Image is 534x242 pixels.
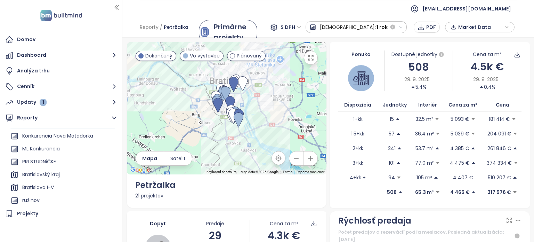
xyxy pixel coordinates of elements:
[9,169,117,180] div: Bratislavský kraj
[413,98,443,112] th: Interiér
[9,156,117,167] div: PRI STUDNiČKE
[3,207,119,221] a: Projekty
[511,117,516,122] span: caret-down
[450,145,469,152] p: 4 385 €
[207,170,236,174] button: Keyboard shortcuts
[170,155,186,162] span: Satelit
[9,195,117,206] div: ružinov
[487,130,511,138] p: 204 091 €
[396,131,401,136] span: caret-up
[385,50,453,59] div: Dostupné jednotky
[237,52,262,60] span: Plánovaný
[338,126,377,141] td: 1.5+kk
[388,145,396,152] p: 241
[320,21,376,33] span: [DEMOGRAPHIC_DATA]:
[199,20,257,44] a: primary
[140,21,159,33] span: Reporty
[22,157,56,166] div: PRI STUDNiČKE
[487,145,511,152] p: 261 846 €
[160,21,162,33] span: /
[22,196,40,205] div: ružinov
[435,190,440,195] span: caret-down
[449,22,511,32] div: button
[411,83,427,91] div: 5.4%
[458,22,503,32] span: Market Data
[414,22,440,33] button: PDF
[473,50,501,58] div: Cena za m²
[395,117,400,122] span: caret-up
[9,182,117,193] div: Bratislava I-V
[388,174,395,181] p: 94
[390,115,394,123] p: 15
[353,70,369,86] img: house
[435,161,440,165] span: caret-down
[338,156,377,170] td: 3+kk
[17,67,50,75] div: Analýza trhu
[422,0,511,17] span: [EMAIL_ADDRESS][DOMAIN_NAME]
[451,130,469,138] p: 5 039 €
[416,174,432,181] p: 105 m²
[3,64,119,78] a: Analýza trhu
[129,165,152,174] img: Google
[190,52,220,60] span: Vo výstavbe
[306,21,407,33] button: [DEMOGRAPHIC_DATA]:1 rok
[450,188,470,196] p: 4 465 €
[338,98,377,112] th: Dispozícia
[396,175,401,180] span: caret-down
[513,161,518,165] span: caret-down
[479,83,495,91] div: 0.4%
[513,131,518,136] span: caret-down
[471,117,476,122] span: caret-down
[489,115,510,123] p: 181 414 €
[283,170,292,174] a: Terms (opens in new tab)
[434,175,438,180] span: caret-up
[3,80,119,94] button: Cenník
[411,85,415,89] span: caret-up
[145,52,172,60] span: Dokončený
[479,85,484,89] span: caret-up
[385,59,453,75] div: 508
[297,170,324,174] a: Report a map error
[435,131,440,136] span: caret-down
[473,76,499,83] span: 29. 9. 2025
[471,146,476,151] span: caret-up
[338,50,384,58] div: Ponuka
[443,98,484,112] th: Cena za m²
[9,143,117,155] div: ML Konkurencia
[389,159,395,167] p: 101
[136,151,164,165] button: Mapa
[22,183,54,192] div: Bratislava I-V
[3,48,119,62] button: Dashboard
[398,190,403,195] span: caret-up
[450,159,470,167] p: 4 475 €
[415,188,434,196] p: 65.3 m²
[377,98,412,112] th: Jednotky
[426,23,436,31] span: PDF
[129,165,152,174] a: Open this area in Google Maps (opens a new window)
[22,170,60,179] div: Bratislavský kraj
[415,159,434,167] p: 77.0 m²
[142,155,157,162] span: Mapa
[377,21,388,33] span: 1 rok
[435,146,440,151] span: caret-up
[241,170,278,174] span: Map data ©2025 Google
[484,98,521,112] th: Cena
[22,132,93,140] div: Konkurencia Nová Matadorka
[512,190,517,195] span: caret-down
[281,22,301,32] span: S DPH
[415,130,434,138] p: 36.4 m²
[453,58,521,75] div: 4.5k €
[38,8,84,23] img: logo
[338,112,377,126] td: 1+kk
[22,145,60,153] div: ML Konkurencia
[387,188,397,196] p: 508
[513,146,518,151] span: caret-up
[135,192,318,200] div: 21 projektov
[487,188,511,196] p: 317 576 €
[471,190,476,195] span: caret-up
[471,161,476,165] span: caret-up
[404,76,430,83] span: 29. 9. 2025
[3,111,119,125] button: Reporty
